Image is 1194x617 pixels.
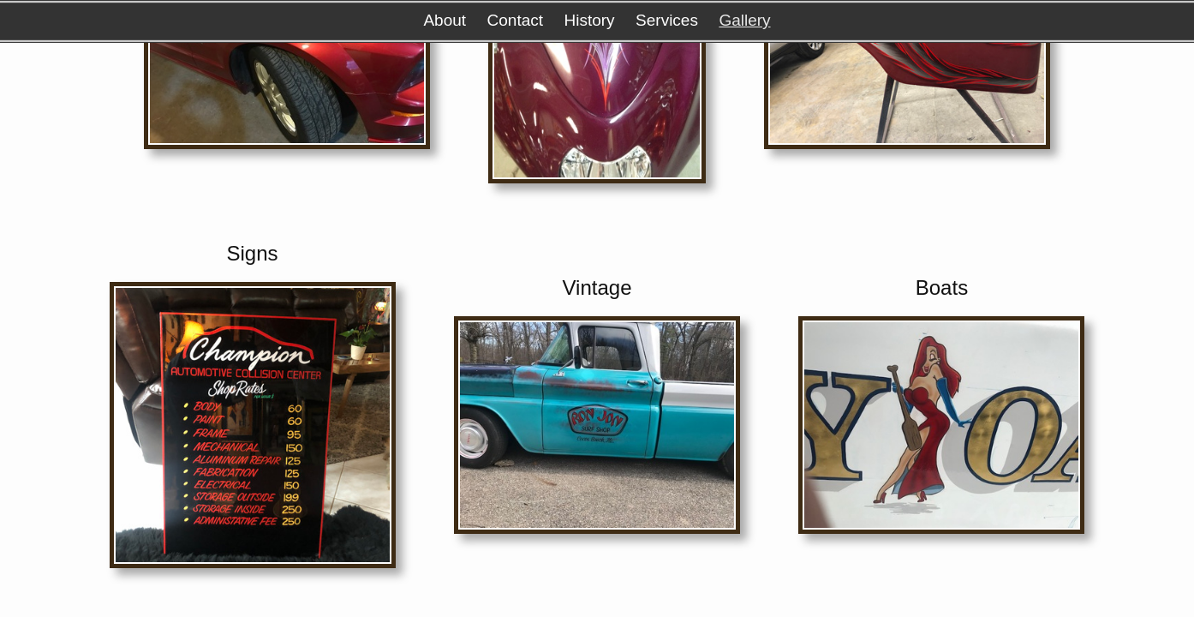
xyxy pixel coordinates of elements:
a: Boats [916,276,968,299]
a: Services [636,11,698,29]
a: Gallery [719,11,770,29]
img: IMG_2550.jpg [798,316,1084,534]
a: History [564,11,614,29]
a: Contact [487,11,543,29]
img: IMG_4294.jpg [110,282,396,568]
a: Vintage [563,276,632,299]
a: About [423,11,466,29]
a: Signs [227,242,278,265]
img: IMG_3465.jpg [454,316,740,534]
